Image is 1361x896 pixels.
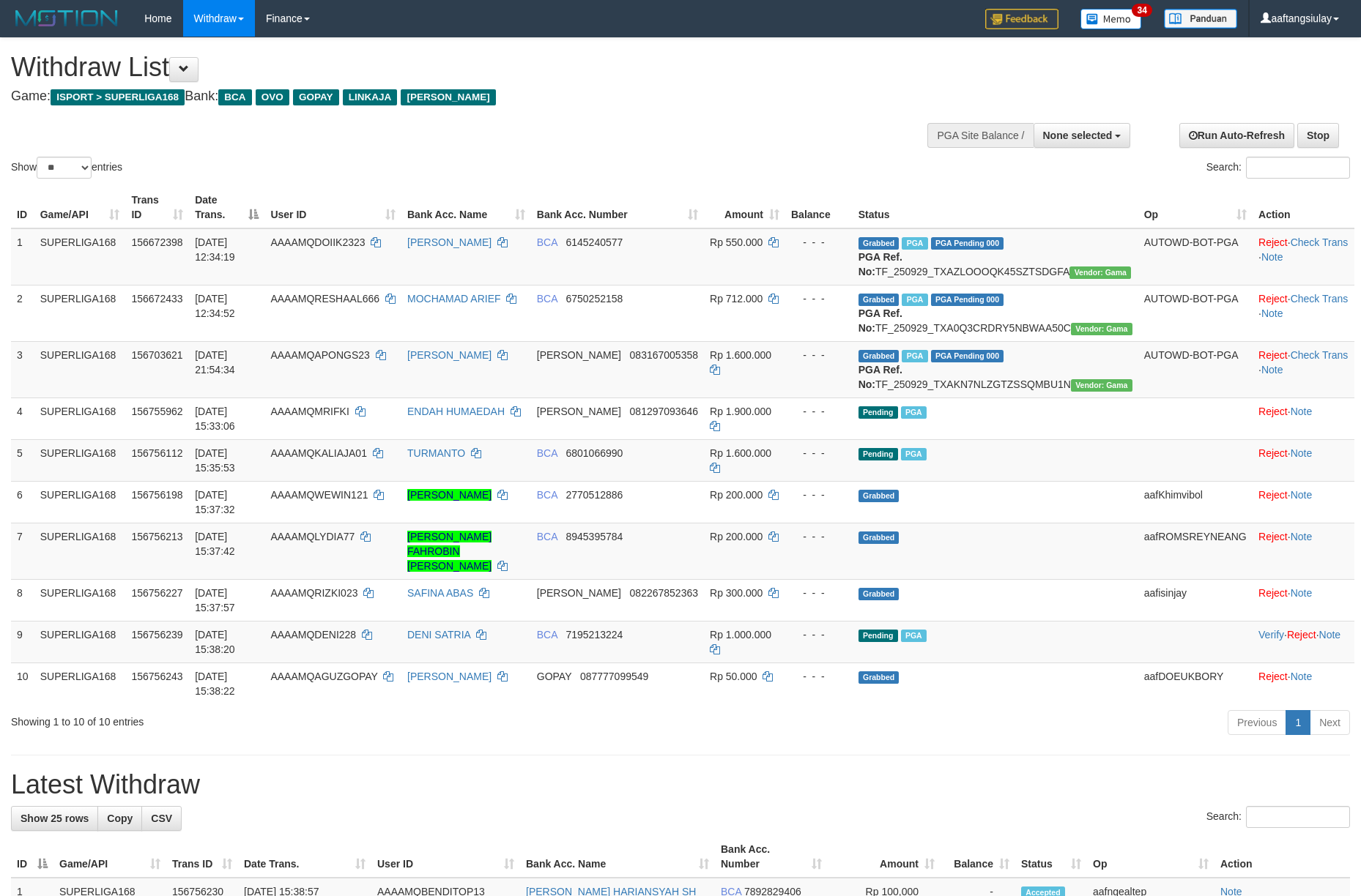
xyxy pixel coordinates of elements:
td: SUPERLIGA168 [34,662,126,704]
span: [DATE] 15:38:20 [195,629,235,655]
th: Game/API: activate to sort column ascending [53,836,166,878]
span: Rp 1.600.000 [710,349,771,361]
a: Note [1261,251,1283,263]
span: AAAAMQDENI228 [270,629,356,641]
h1: Withdraw List [11,53,893,82]
span: 156672433 [131,293,182,305]
button: None selected [1034,123,1131,148]
span: 156756112 [131,447,182,459]
div: - - - [791,669,847,684]
span: Copy [107,813,133,824]
td: 10 [11,662,34,704]
span: Marked by aafsoumeymey [901,406,927,419]
span: PGA Pending [931,294,1004,306]
span: Copy 7195213224 to clipboard [565,629,623,641]
td: · · [1253,341,1354,397]
th: Date Trans.: activate to sort column descending [189,187,264,228]
td: · [1253,439,1354,481]
td: 9 [11,621,34,662]
span: Grabbed [858,294,900,306]
td: 8 [11,579,34,621]
a: Reject [1258,406,1288,417]
th: Balance [785,187,853,228]
span: Copy 2770512886 to clipboard [565,489,623,501]
a: Note [1319,629,1341,641]
span: [DATE] 15:37:32 [195,489,235,515]
span: 156756198 [131,489,182,501]
a: [PERSON_NAME] [407,489,492,501]
a: Reject [1258,236,1288,248]
th: Status: activate to sort column ascending [1015,836,1087,878]
a: Note [1291,489,1313,501]
span: PGA Pending [931,350,1004,362]
span: BCA [537,236,557,248]
span: Marked by aafsoycanthlai [902,294,927,306]
td: · · [1253,621,1354,662]
td: 3 [11,341,34,397]
a: SAFINA ABAS [407,587,473,599]
td: · [1253,481,1354,523]
a: MOCHAMAD ARIEF [407,293,501,305]
img: panduan.png [1164,9,1237,29]
a: Show 25 rows [11,806,98,831]
span: Rp 50.000 [710,671,757,682]
div: - - - [791,446,847,460]
div: - - - [791,235,847,250]
span: Marked by aafchhiseyha [902,350,927,362]
th: Trans ID: activate to sort column ascending [166,836,238,878]
span: Rp 200.000 [710,531,763,542]
span: [DATE] 15:37:57 [195,587,235,613]
span: Rp 712.000 [710,293,763,305]
a: Check Trans [1291,236,1349,248]
h4: Game: Bank: [11,89,893,104]
span: [DATE] 15:37:42 [195,531,235,557]
span: Copy 8945395784 to clipboard [565,531,623,542]
span: Copy 087777099549 to clipboard [580,671,648,682]
th: User ID: activate to sort column ascending [264,187,401,228]
span: Rp 1.900.000 [710,406,771,417]
td: 2 [11,285,34,341]
a: Note [1291,587,1313,599]
span: Rp 1.000.000 [710,629,771,641]
span: 34 [1132,4,1152,17]
td: TF_250929_TXAZLOOOQK45SZTSDGFA [853,228,1138,285]
td: aafROMSREYNEANG [1138,523,1253,579]
a: [PERSON_NAME] FAHROBIN [PERSON_NAME] [407,531,492,572]
span: Grabbed [858,350,900,362]
th: Bank Acc. Number: activate to sort column ascending [715,836,828,878]
th: Trans ID: activate to sort column ascending [125,187,189,228]
span: [DATE] 12:34:52 [195,293,235,319]
a: Note [1261,364,1283,376]
td: · · [1253,285,1354,341]
div: - - - [791,291,847,306]
td: SUPERLIGA168 [34,481,126,523]
span: BCA [537,531,557,542]
td: AUTOWD-BOT-PGA [1138,341,1253,397]
td: aafDOEUKBORY [1138,662,1253,704]
a: [PERSON_NAME] [407,671,492,682]
span: BCA [537,447,557,459]
td: · [1253,579,1354,621]
th: ID [11,187,34,228]
span: Copy 6145240577 to clipboard [565,236,623,248]
label: Show entries [11,157,122,179]
td: SUPERLIGA168 [34,341,126,397]
a: Previous [1228,710,1286,735]
th: Date Trans.: activate to sort column ascending [238,836,371,878]
span: 156756239 [131,629,182,641]
a: Check Trans [1291,349,1349,361]
input: Search: [1246,157,1350,179]
span: Grabbed [858,237,900,250]
th: Bank Acc. Name: activate to sort column ascending [401,187,531,228]
a: [PERSON_NAME] [407,349,492,361]
a: Copy [97,806,142,831]
a: Reject [1258,587,1288,599]
span: Show 25 rows [21,813,89,824]
td: SUPERLIGA168 [34,579,126,621]
span: AAAAMQAGUZGOPAY [270,671,377,682]
a: Reject [1258,531,1288,542]
td: TF_250929_TXA0Q3CRDRY5NBWAA50C [853,285,1138,341]
a: CSV [141,806,182,831]
a: Note [1261,307,1283,319]
td: AUTOWD-BOT-PGA [1138,285,1253,341]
